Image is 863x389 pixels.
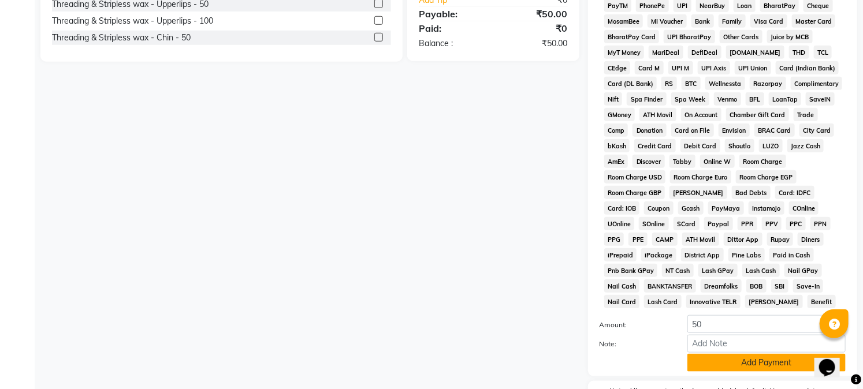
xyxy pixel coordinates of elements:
[604,279,640,293] span: Nail Cash
[769,92,802,106] span: LoanTap
[725,139,754,152] span: Shoutlo
[808,295,836,308] span: Benefit
[604,155,628,168] span: AmEx
[678,201,704,215] span: Gcash
[664,30,715,43] span: UPI BharatPay
[738,217,757,230] span: PPR
[789,201,819,215] span: COnline
[671,124,714,137] span: Card on File
[688,46,721,59] span: DefiDeal
[732,186,771,199] span: Bad Debts
[634,139,676,152] span: Credit Card
[604,233,624,246] span: PPG
[604,170,666,184] span: Room Charge USD
[746,92,764,106] span: BFL
[682,233,719,246] span: ATH Movil
[604,248,637,261] span: iPrepaid
[493,7,576,21] div: ₹50.00
[493,38,576,50] div: ₹50.00
[806,92,835,106] span: SaveIN
[787,139,824,152] span: Jazz Cash
[814,343,851,377] iframe: chat widget
[687,315,846,333] input: Amount
[771,279,788,293] span: SBI
[786,217,806,230] span: PPC
[767,233,794,246] span: Rupay
[681,108,721,121] span: On Account
[680,139,720,152] span: Debit Card
[604,30,660,43] span: BharatPay Card
[493,21,576,35] div: ₹0
[791,77,843,90] span: Complimentary
[604,124,628,137] span: Comp
[604,92,623,106] span: Nift
[633,155,665,168] span: Discover
[701,279,742,293] span: Dreamfolks
[639,217,669,230] span: SOnline
[674,217,700,230] span: SCard
[604,61,631,74] span: CEdge
[714,92,741,106] span: Venmo
[669,186,727,199] span: [PERSON_NAME]
[724,233,762,246] span: Dittor App
[735,61,771,74] span: UPI Union
[719,124,750,137] span: Envision
[698,264,738,277] span: Lash GPay
[604,201,640,215] span: Card: IOB
[649,46,683,59] span: MariDeal
[628,233,648,246] span: PPE
[767,30,813,43] span: Juice by MCB
[798,233,824,246] span: Diners
[799,124,835,137] span: City Card
[775,186,814,199] span: Card: IDFC
[604,217,635,230] span: UOnline
[810,217,831,230] span: PPN
[604,139,630,152] span: bKash
[691,14,714,28] span: Bank
[670,170,731,184] span: Room Charge Euro
[669,155,695,168] span: Tabby
[633,124,667,137] span: Donation
[794,108,818,121] span: Trade
[769,248,814,261] span: Paid in Cash
[754,124,795,137] span: BRAC Card
[591,320,679,330] label: Amount:
[736,170,797,184] span: Room Charge EGP
[644,295,682,308] span: Lash Card
[639,108,676,121] span: ATH Movil
[719,14,746,28] span: Family
[635,61,664,74] span: Card M
[745,295,803,308] span: [PERSON_NAME]
[52,32,191,44] div: Threading & Stripless wax - Chin - 50
[604,46,645,59] span: MyT Money
[52,15,213,27] div: Threading & Stripless wax - Upperlips - 100
[792,14,836,28] span: Master Card
[728,248,765,261] span: Pine Labs
[687,354,846,372] button: Add Payment
[652,233,678,246] span: CAMP
[726,108,789,121] span: Chamber Gift Card
[410,21,493,35] div: Paid:
[759,139,783,152] span: LUZO
[662,264,694,277] span: NT Cash
[668,61,693,74] span: UPI M
[648,14,687,28] span: MI Voucher
[739,155,786,168] span: Room Charge
[644,279,696,293] span: BANKTANSFER
[604,14,643,28] span: MosamBee
[742,264,780,277] span: Lash Cash
[705,77,745,90] span: Wellnessta
[789,46,809,59] span: THD
[708,201,744,215] span: PayMaya
[700,155,735,168] span: Online W
[591,339,679,349] label: Note:
[627,92,667,106] span: Spa Finder
[687,335,846,353] input: Add Note
[746,279,767,293] span: BOB
[644,201,674,215] span: Coupon
[793,279,824,293] span: Save-In
[681,248,724,261] span: District App
[604,264,658,277] span: Pnb Bank GPay
[410,38,493,50] div: Balance :
[720,30,762,43] span: Other Cards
